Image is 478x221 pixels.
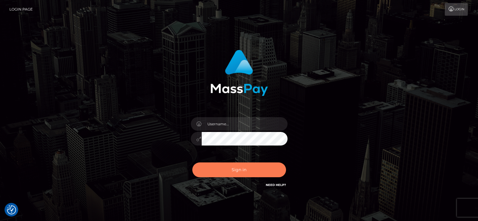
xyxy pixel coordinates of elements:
img: MassPay Login [210,50,268,96]
a: Need Help? [266,183,286,187]
button: Consent Preferences [7,205,16,214]
input: Username... [202,117,288,131]
a: Login Page [9,3,33,16]
button: Sign in [192,162,286,177]
img: Revisit consent button [7,205,16,214]
a: Login [445,3,468,16]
